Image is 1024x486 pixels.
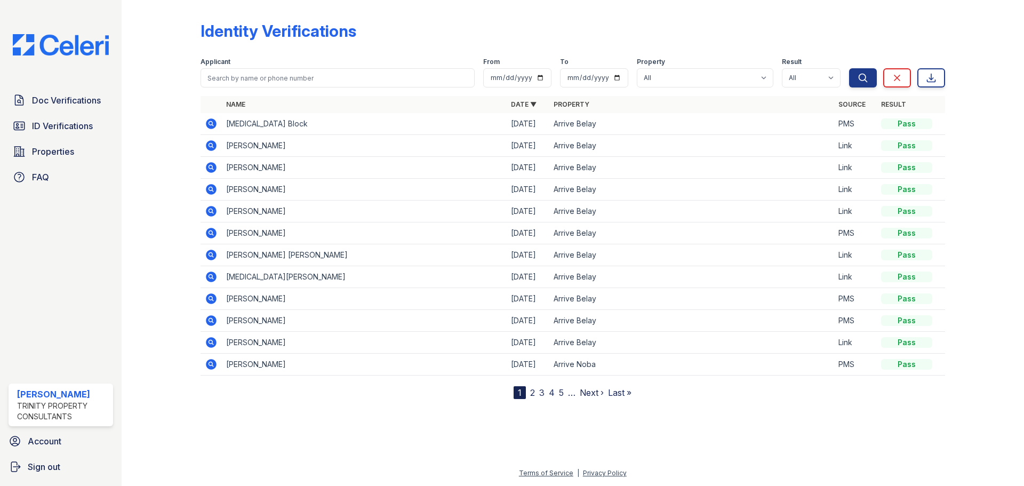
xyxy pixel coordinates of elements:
[4,34,117,55] img: CE_Logo_Blue-a8612792a0a2168367f1c8372b55b34899dd931a85d93a1a3d3e32e68fde9ad4.png
[834,266,877,288] td: Link
[222,244,507,266] td: [PERSON_NAME] [PERSON_NAME]
[549,288,834,310] td: Arrive Belay
[559,387,564,398] a: 5
[549,310,834,332] td: Arrive Belay
[834,157,877,179] td: Link
[549,387,555,398] a: 4
[507,135,549,157] td: [DATE]
[834,135,877,157] td: Link
[834,354,877,376] td: PMS
[608,387,631,398] a: Last »
[222,354,507,376] td: [PERSON_NAME]
[222,332,507,354] td: [PERSON_NAME]
[549,179,834,201] td: Arrive Belay
[881,184,932,195] div: Pass
[881,315,932,326] div: Pass
[507,201,549,222] td: [DATE]
[560,58,569,66] label: To
[549,266,834,288] td: Arrive Belay
[834,288,877,310] td: PMS
[554,100,589,108] a: Property
[201,58,230,66] label: Applicant
[201,68,475,87] input: Search by name or phone number
[32,145,74,158] span: Properties
[507,222,549,244] td: [DATE]
[881,206,932,217] div: Pass
[881,100,906,108] a: Result
[507,332,549,354] td: [DATE]
[17,388,109,401] div: [PERSON_NAME]
[507,266,549,288] td: [DATE]
[881,337,932,348] div: Pass
[568,386,575,399] span: …
[507,113,549,135] td: [DATE]
[17,401,109,422] div: Trinity Property Consultants
[9,90,113,111] a: Doc Verifications
[222,288,507,310] td: [PERSON_NAME]
[580,387,604,398] a: Next ›
[9,166,113,188] a: FAQ
[782,58,802,66] label: Result
[4,456,117,477] a: Sign out
[881,118,932,129] div: Pass
[32,94,101,107] span: Doc Verifications
[222,157,507,179] td: [PERSON_NAME]
[539,387,545,398] a: 3
[549,222,834,244] td: Arrive Belay
[514,386,526,399] div: 1
[881,228,932,238] div: Pass
[834,244,877,266] td: Link
[222,135,507,157] td: [PERSON_NAME]
[549,135,834,157] td: Arrive Belay
[226,100,245,108] a: Name
[881,359,932,370] div: Pass
[222,201,507,222] td: [PERSON_NAME]
[519,469,573,477] a: Terms of Service
[28,460,60,473] span: Sign out
[530,387,535,398] a: 2
[222,310,507,332] td: [PERSON_NAME]
[834,332,877,354] td: Link
[834,222,877,244] td: PMS
[507,157,549,179] td: [DATE]
[881,272,932,282] div: Pass
[32,171,49,184] span: FAQ
[507,310,549,332] td: [DATE]
[834,201,877,222] td: Link
[583,469,627,477] a: Privacy Policy
[549,157,834,179] td: Arrive Belay
[549,244,834,266] td: Arrive Belay
[507,288,549,310] td: [DATE]
[222,222,507,244] td: [PERSON_NAME]
[9,141,113,162] a: Properties
[834,310,877,332] td: PMS
[881,293,932,304] div: Pass
[637,58,665,66] label: Property
[507,244,549,266] td: [DATE]
[881,140,932,151] div: Pass
[549,354,834,376] td: Arrive Noba
[881,162,932,173] div: Pass
[511,100,537,108] a: Date ▼
[549,113,834,135] td: Arrive Belay
[881,250,932,260] div: Pass
[507,354,549,376] td: [DATE]
[222,113,507,135] td: [MEDICAL_DATA] Block
[201,21,356,41] div: Identity Verifications
[838,100,866,108] a: Source
[577,469,579,477] div: |
[483,58,500,66] label: From
[222,266,507,288] td: [MEDICAL_DATA][PERSON_NAME]
[28,435,61,448] span: Account
[549,332,834,354] td: Arrive Belay
[32,119,93,132] span: ID Verifications
[549,201,834,222] td: Arrive Belay
[507,179,549,201] td: [DATE]
[834,179,877,201] td: Link
[834,113,877,135] td: PMS
[9,115,113,137] a: ID Verifications
[4,431,117,452] a: Account
[222,179,507,201] td: [PERSON_NAME]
